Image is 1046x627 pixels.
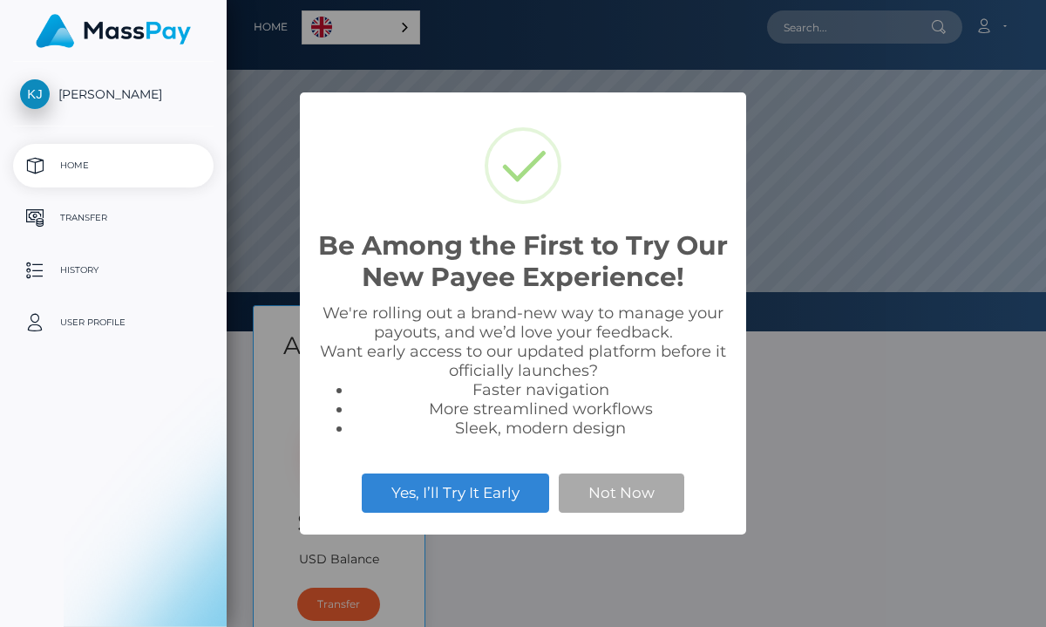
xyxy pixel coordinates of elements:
span: [PERSON_NAME] [13,86,214,102]
p: Transfer [20,205,207,231]
li: Faster navigation [352,380,729,399]
li: More streamlined workflows [352,399,729,419]
img: MassPay [36,14,191,48]
li: Sleek, modern design [352,419,729,438]
button: Yes, I’ll Try It Early [362,474,549,512]
button: Not Now [559,474,684,512]
p: Home [20,153,207,179]
p: User Profile [20,310,207,336]
p: History [20,257,207,283]
div: We're rolling out a brand-new way to manage your payouts, and we’d love your feedback. Want early... [317,303,729,438]
h2: Be Among the First to Try Our New Payee Experience! [317,230,729,293]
